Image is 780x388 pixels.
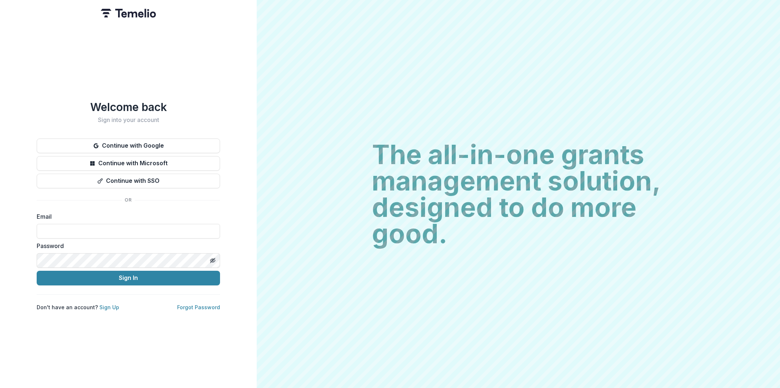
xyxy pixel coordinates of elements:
a: Sign Up [99,304,119,310]
button: Continue with Microsoft [37,156,220,171]
label: Password [37,241,216,250]
h1: Welcome back [37,100,220,114]
button: Toggle password visibility [207,255,219,266]
button: Sign In [37,271,220,285]
p: Don't have an account? [37,303,119,311]
button: Continue with Google [37,138,220,153]
a: Forgot Password [177,304,220,310]
img: Temelio [101,9,156,18]
button: Continue with SSO [37,174,220,188]
h2: Sign into your account [37,117,220,123]
label: Email [37,212,216,221]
